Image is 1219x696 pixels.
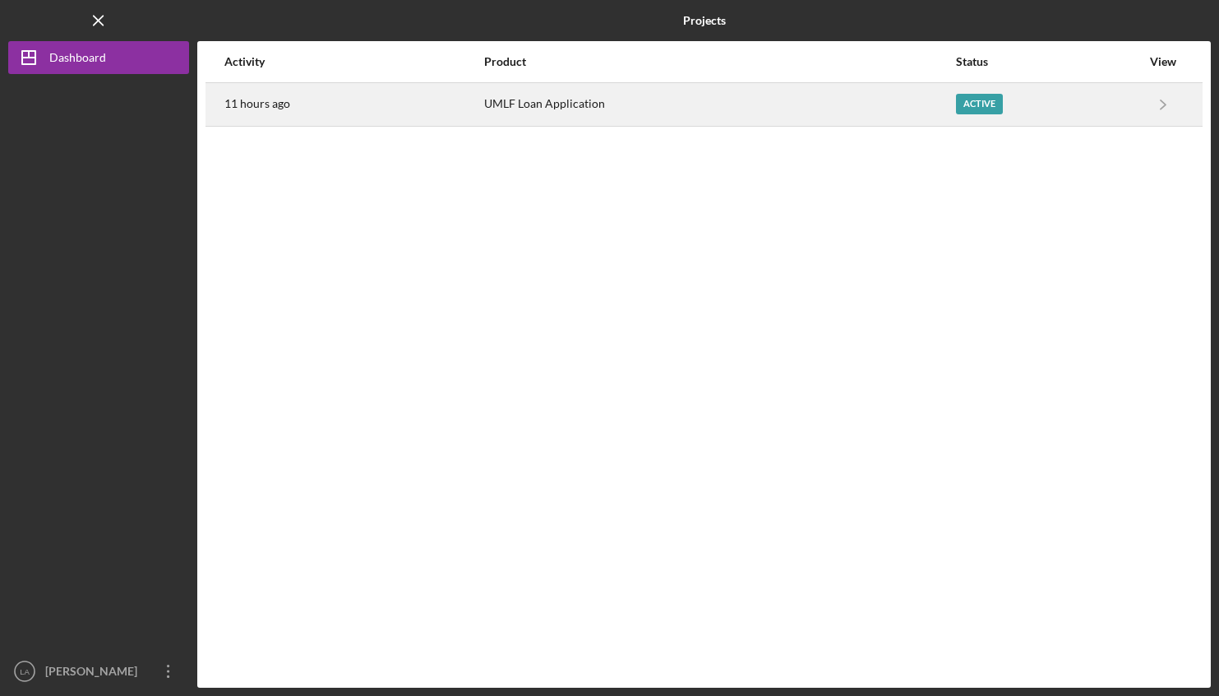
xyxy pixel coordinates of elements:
[8,655,189,688] button: LA[PERSON_NAME]
[956,55,1141,68] div: Status
[20,667,30,676] text: LA
[683,14,726,27] b: Projects
[1143,55,1184,68] div: View
[49,41,106,78] div: Dashboard
[484,55,954,68] div: Product
[224,55,483,68] div: Activity
[484,84,954,125] div: UMLF Loan Application
[956,94,1003,114] div: Active
[8,41,189,74] button: Dashboard
[41,655,148,692] div: [PERSON_NAME]
[224,97,290,110] time: 2025-10-09 05:19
